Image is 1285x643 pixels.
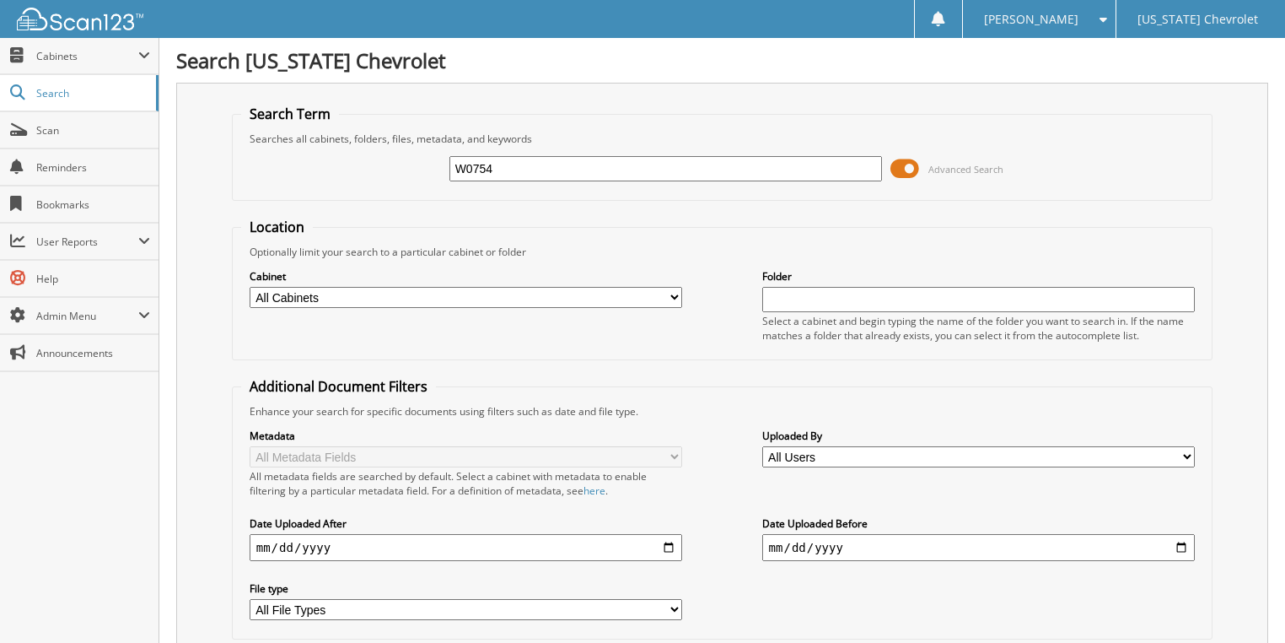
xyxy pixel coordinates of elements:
[36,309,138,323] span: Admin Menu
[762,269,1196,284] label: Folder
[36,272,150,286] span: Help
[36,123,150,138] span: Scan
[762,516,1196,531] label: Date Uploaded Before
[984,14,1078,24] span: [PERSON_NAME]
[36,235,138,249] span: User Reports
[762,429,1196,443] label: Uploaded By
[241,377,436,396] legend: Additional Document Filters
[241,132,1204,146] div: Searches all cabinets, folders, files, metadata, and keywords
[583,484,605,498] a: here
[250,534,683,561] input: start
[17,8,143,30] img: scan123-logo-white.svg
[1137,14,1258,24] span: [US_STATE] Chevrolet
[36,346,150,360] span: Announcements
[250,516,683,531] label: Date Uploaded After
[250,581,683,596] label: File type
[928,163,1003,176] span: Advanced Search
[36,86,148,100] span: Search
[250,429,683,443] label: Metadata
[1201,562,1285,643] iframe: Chat Widget
[241,245,1204,259] div: Optionally limit your search to a particular cabinet or folder
[241,404,1204,419] div: Enhance your search for specific documents using filters such as date and file type.
[762,314,1196,343] div: Select a cabinet and begin typing the name of the folder you want to search in. If the name match...
[36,49,138,63] span: Cabinets
[36,197,150,212] span: Bookmarks
[241,218,313,236] legend: Location
[250,269,683,284] label: Cabinet
[176,46,1268,74] h1: Search [US_STATE] Chevrolet
[250,469,683,498] div: All metadata fields are searched by default. Select a cabinet with metadata to enable filtering b...
[762,534,1196,561] input: end
[241,105,339,123] legend: Search Term
[36,160,150,175] span: Reminders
